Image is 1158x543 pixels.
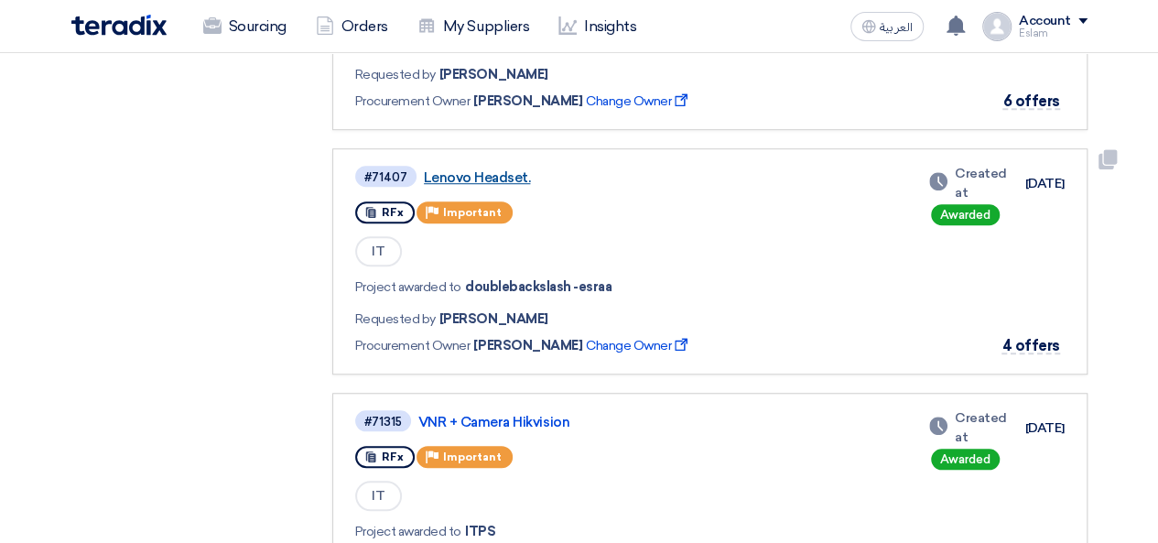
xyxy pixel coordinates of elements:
[931,449,1000,470] div: Awarded
[439,310,548,329] span: [PERSON_NAME]
[355,336,471,355] span: Procurement Owner
[1019,14,1071,29] div: Account
[544,6,651,47] a: Insights
[443,206,502,219] span: Important
[355,310,436,329] span: Requested by
[424,169,882,186] a: Lenovo Headset.
[586,92,691,111] span: Change Owner
[301,6,403,47] a: Orders
[355,481,402,511] span: IT
[473,336,582,355] span: [PERSON_NAME]
[355,522,461,541] span: Project awarded to
[465,524,495,539] a: ITPS
[1001,337,1059,354] span: 4 offers
[982,12,1012,41] img: profile_test.png
[189,6,301,47] a: Sourcing
[364,171,407,183] div: #71407
[403,6,544,47] a: My Suppliers
[465,279,611,295] a: doublebackslash -esraa
[355,277,461,297] span: Project awarded to
[473,92,582,111] span: [PERSON_NAME]
[929,408,1065,447] div: [DATE]
[355,65,436,84] span: Requested by
[931,204,1000,225] div: Awarded
[382,206,404,219] span: RFx
[586,336,691,355] span: Change Owner
[355,92,471,111] span: Procurement Owner
[364,416,402,428] div: #71315
[382,451,404,463] span: RFx
[955,408,1022,447] span: Created at
[71,15,167,36] img: Teradix logo
[443,451,502,463] span: Important
[850,12,924,41] button: العربية
[355,236,402,266] span: IT
[955,164,1022,202] span: Created at
[880,21,913,34] span: العربية
[439,65,548,84] span: [PERSON_NAME]
[929,164,1065,202] div: [DATE]
[418,414,876,430] a: VNR + Camera Hikvision
[1019,28,1088,38] div: Eslam
[1002,92,1059,110] span: 6 offers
